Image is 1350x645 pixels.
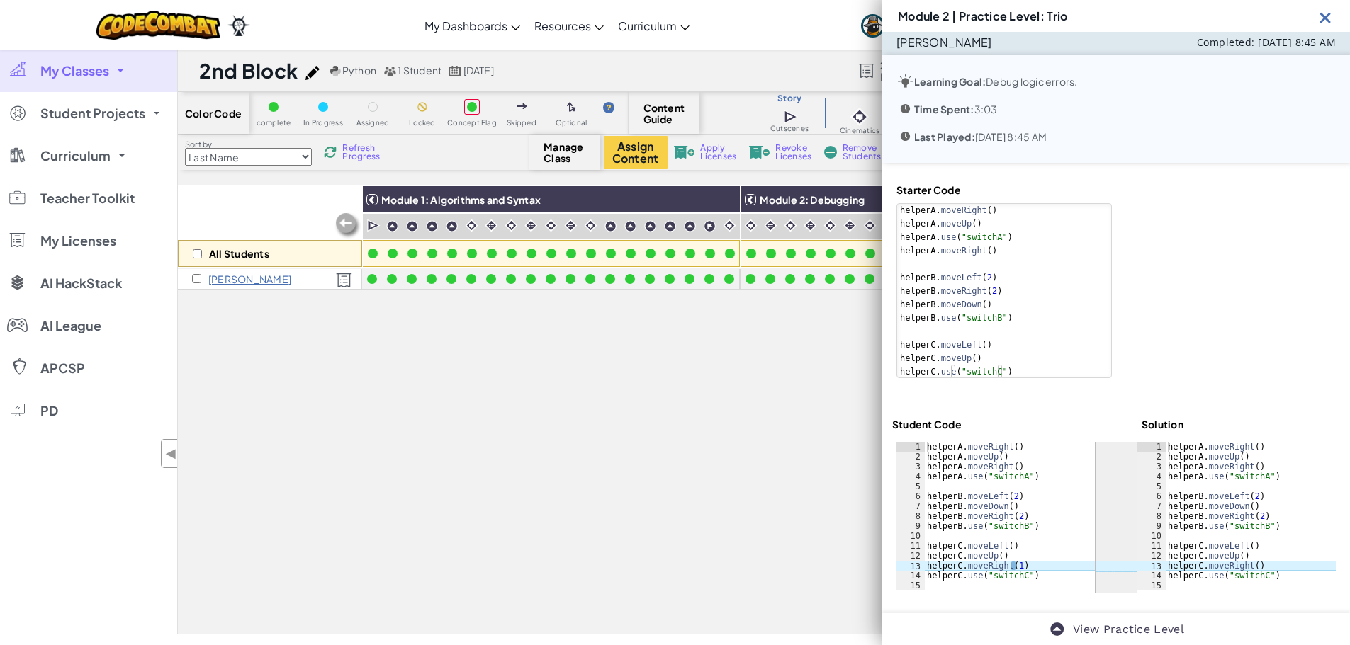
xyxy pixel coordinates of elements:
a: CodeCombat logo [96,11,220,40]
span: Cutscenes [770,125,809,132]
div: 4 [896,472,925,481]
img: IconReload.svg [322,144,337,160]
div: 1 [1137,442,1166,452]
div: 15 [1137,581,1166,590]
span: Student Projects [40,107,145,120]
div: 15 [896,581,925,590]
b: Time Spent: [914,103,974,115]
img: IconChallengeLevel.svg [704,220,716,232]
span: Resources [534,18,591,33]
img: IconLicenseRevoke.svg [749,146,770,159]
span: Skipped [507,119,536,127]
div: 10 [1137,531,1166,541]
img: Icon_TimeSpent.svg [896,100,914,118]
span: Licenses Applied [880,71,962,82]
b: Last Played: [914,130,975,143]
img: IconInteractive.svg [485,219,498,232]
div: 9 [896,521,925,531]
label: Sort by [185,139,312,150]
span: Assigned [356,119,390,127]
span: Curriculum [40,149,111,162]
span: Refresh Progress [342,144,386,161]
span: Remove Students [843,144,885,161]
img: IconInteractive.svg [764,219,777,232]
img: IconCinematic.svg [465,219,478,232]
img: Licensed [336,273,352,288]
img: IconPracticeLevel.svg [1049,621,1065,637]
h1: 2nd Block [199,57,298,84]
div: 1 [896,442,925,452]
img: IconPracticeLevel.svg [664,220,676,232]
div: 2 [896,452,925,462]
a: Curriculum [611,6,697,45]
img: IconInteractive.svg [524,219,538,232]
img: IconOptionalLevel.svg [567,102,576,113]
img: IconCutscene.svg [367,219,381,233]
img: avatar [861,14,884,38]
img: python.png [330,66,341,76]
div: 4 [1137,472,1166,481]
img: IconPracticeLevel.svg [386,220,398,232]
span: Cinematics [840,127,879,135]
img: IconPracticeLevel.svg [406,220,418,232]
img: IconCinematic.svg [850,107,870,127]
span: Teacher Toolkit [40,192,135,205]
div: 11 [896,541,925,551]
div: 5 [1137,481,1166,491]
p: [DATE] 8:45 AM [914,131,1047,142]
img: IconCinematic.svg [823,219,837,232]
button: Assign Content [604,136,668,169]
div: 2 [1137,452,1166,462]
span: Locked [409,119,435,127]
img: IconCutscene.svg [784,109,799,125]
span: ◀ [165,443,177,464]
p: [PERSON_NAME] [896,35,992,50]
img: calendar.svg [449,66,461,76]
span: Concept Flag [447,119,497,127]
img: IconCinematic.svg [723,219,736,232]
img: IconPracticeLevel.svg [684,220,696,232]
div: 5 [896,481,925,491]
p: Debug logic errors. [914,76,1078,87]
img: IconPracticeLevel.svg [446,220,458,232]
div: 14 [1137,571,1166,581]
span: Curriculum [618,18,677,33]
img: MultipleUsers.png [383,66,396,76]
div: 8 [1137,511,1166,521]
div: 7 [1137,501,1166,511]
span: Revoke Licenses [775,144,811,161]
a: My Account [854,3,974,47]
span: 2 out of 8 [880,59,962,71]
h3: Story [755,93,824,104]
span: My Dashboards [424,18,507,33]
img: IconPracticeLevel.svg [604,220,617,232]
p: Gabriel Thomason [208,273,291,285]
img: IconPracticeLevel.svg [644,220,656,232]
div: 6 [896,491,925,501]
div: 6 [1137,491,1166,501]
p: 3:03 [914,103,997,115]
img: IconPracticeLevel.svg [426,220,438,232]
div: 14 [896,571,925,581]
div: 3 [1137,462,1166,472]
span: Apply Licenses [700,144,736,161]
img: IconHint.svg [603,102,614,113]
h4: Starter Code [896,183,1112,196]
h3: Intro [824,93,986,104]
img: Icon_Exit.svg [1317,8,1334,26]
img: IconInteractive.svg [564,219,578,232]
img: IconCinematic.svg [863,219,877,232]
div: 8 [896,511,925,521]
img: IconSkippedLevel.svg [517,103,527,109]
div: 3 [896,462,925,472]
div: 10 [896,531,925,541]
b: Learning Goal: [914,75,986,88]
img: IconCinematic.svg [584,219,597,232]
img: IconLicenseApply.svg [674,146,695,159]
img: Icon_TimeSpent.svg [896,127,914,145]
span: Optional [556,119,587,127]
img: Ozaria [227,15,250,36]
div: 7 [896,501,925,511]
div: 13 [1137,561,1166,571]
span: complete [257,119,291,127]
